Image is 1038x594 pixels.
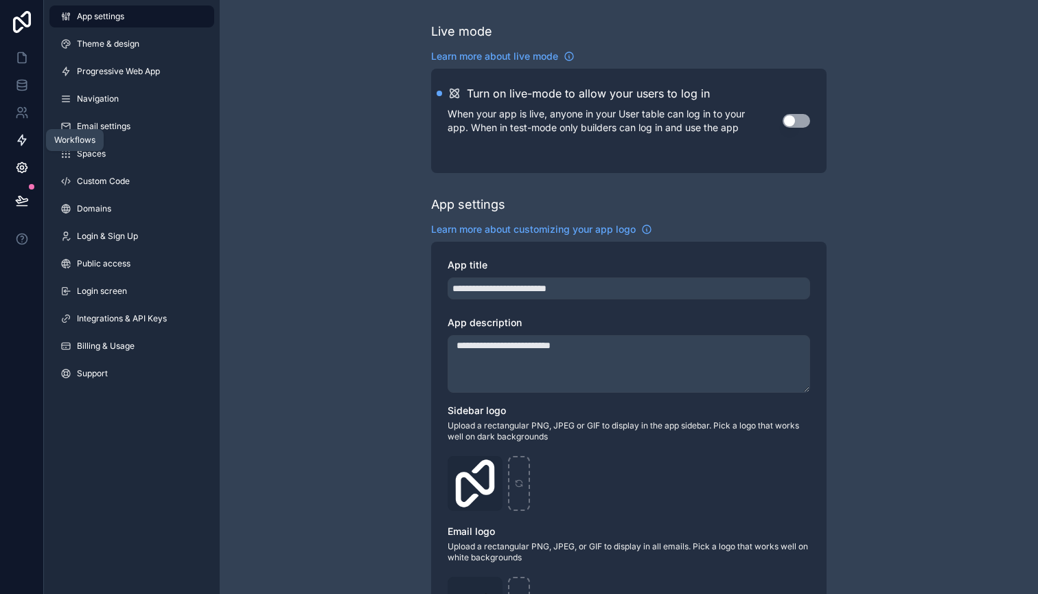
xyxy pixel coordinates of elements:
h2: Turn on live-mode to allow your users to log in [467,85,710,102]
div: App settings [431,195,505,214]
span: App title [448,259,487,271]
a: Login & Sign Up [49,225,214,247]
span: Learn more about customizing your app logo [431,222,636,236]
span: Public access [77,258,130,269]
span: Sidebar logo [448,404,506,416]
a: Theme & design [49,33,214,55]
a: Learn more about live mode [431,49,575,63]
a: Support [49,363,214,385]
span: Integrations & API Keys [77,313,167,324]
a: Progressive Web App [49,60,214,82]
span: Upload a rectangular PNG, JPEG, or GIF to display in all emails. Pick a logo that works well on w... [448,541,810,563]
span: Support [77,368,108,379]
span: Progressive Web App [77,66,160,77]
span: Login & Sign Up [77,231,138,242]
span: Navigation [77,93,119,104]
a: Spaces [49,143,214,165]
a: Billing & Usage [49,335,214,357]
a: Login screen [49,280,214,302]
span: Email settings [77,121,130,132]
span: Theme & design [77,38,139,49]
a: Navigation [49,88,214,110]
a: Custom Code [49,170,214,192]
span: Learn more about live mode [431,49,558,63]
span: Upload a rectangular PNG, JPEG or GIF to display in the app sidebar. Pick a logo that works well ... [448,420,810,442]
span: Domains [77,203,111,214]
a: Domains [49,198,214,220]
a: Integrations & API Keys [49,308,214,330]
a: Learn more about customizing your app logo [431,222,652,236]
span: App description [448,317,522,328]
div: Workflows [54,135,95,146]
p: When your app is live, anyone in your User table can log in to your app. When in test-mode only b... [448,107,783,135]
a: Public access [49,253,214,275]
span: Email logo [448,525,495,537]
span: Custom Code [77,176,130,187]
span: App settings [77,11,124,22]
a: Email settings [49,115,214,137]
span: Billing & Usage [77,341,135,352]
a: App settings [49,5,214,27]
span: Login screen [77,286,127,297]
span: Spaces [77,148,106,159]
div: Live mode [431,22,492,41]
iframe: Slideout [829,236,1038,594]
